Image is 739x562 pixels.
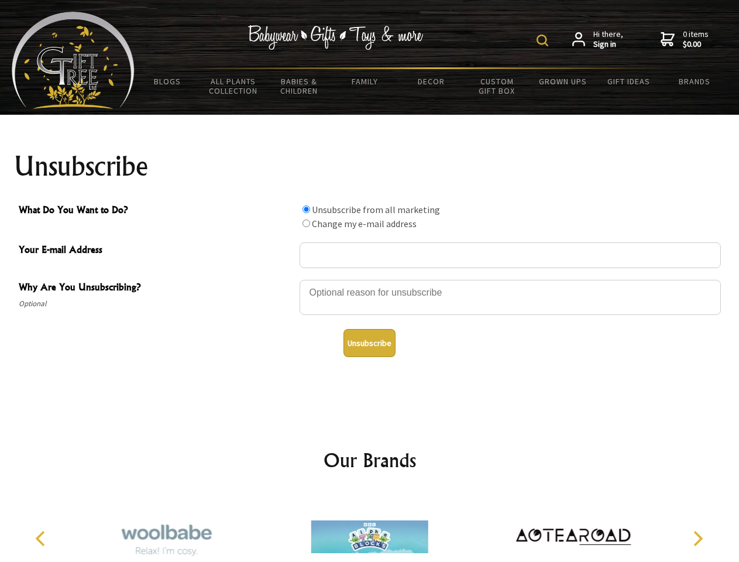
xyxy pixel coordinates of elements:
[593,39,623,50] strong: Sign in
[662,69,728,94] a: Brands
[530,69,596,94] a: Grown Ups
[683,39,709,50] strong: $0.00
[19,203,294,220] span: What Do You Want to Do?
[29,526,55,551] button: Previous
[312,218,417,229] label: Change my e-mail address
[303,220,310,227] input: What Do You Want to Do?
[312,204,440,215] label: Unsubscribe from all marketing
[19,280,294,297] span: Why Are You Unsubscribing?
[685,526,710,551] button: Next
[596,69,662,94] a: Gift Ideas
[19,242,294,259] span: Your E-mail Address
[19,297,294,311] span: Optional
[23,446,716,474] h2: Our Brands
[661,29,709,50] a: 0 items$0.00
[201,69,267,103] a: All Plants Collection
[537,35,548,46] img: product search
[683,29,709,50] span: 0 items
[14,152,726,180] h1: Unsubscribe
[248,25,424,50] img: Babywear - Gifts - Toys & more
[332,69,398,94] a: Family
[135,69,201,94] a: BLOGS
[593,29,623,50] span: Hi there,
[12,12,135,109] img: Babyware - Gifts - Toys and more...
[572,29,623,50] a: Hi there,Sign in
[398,69,464,94] a: Decor
[464,69,530,103] a: Custom Gift Box
[300,280,721,315] textarea: Why Are You Unsubscribing?
[300,242,721,268] input: Your E-mail Address
[266,69,332,103] a: Babies & Children
[343,329,396,357] button: Unsubscribe
[303,205,310,213] input: What Do You Want to Do?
